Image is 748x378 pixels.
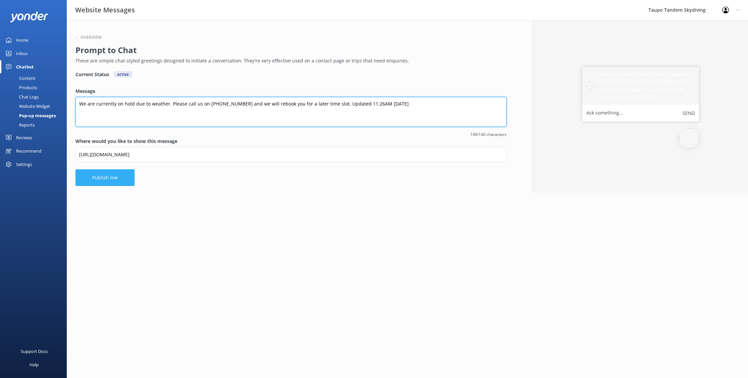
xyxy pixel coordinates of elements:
a: Chat Logs [4,92,67,102]
button: Send [683,109,695,118]
label: Message [75,87,507,95]
label: Ask something... [586,109,623,118]
h6: Overview [80,35,102,39]
div: Home [16,33,28,47]
div: Chat Logs [4,92,39,102]
a: Content [4,73,67,83]
p: These are simple chat-styled greetings designed to initiate a conversation. They're very effectiv... [75,57,503,64]
h4: Current Status [75,71,109,77]
div: Support Docs [21,345,48,358]
button: Publish live [75,169,135,186]
h5: We are currently on hold due to weather. Please call us on [PHONE_NUMBER] and we will rebook you ... [598,71,695,101]
div: Help [29,358,39,371]
a: Reports [4,120,67,130]
textarea: We are currently on hold due to weather. Please call us on [PHONE_NUMBER] and we will rebook you ... [75,97,507,127]
a: Pop-up messages [4,111,67,120]
input: https://www.example.com/page [75,147,507,162]
div: Products [4,83,37,92]
div: Recommend [16,144,41,158]
a: Products [4,83,67,92]
button: Overview [75,35,102,39]
span: 140/140 characters [75,131,507,138]
h2: Prompt to Chat [75,44,503,56]
div: Website Widget [4,102,50,111]
label: Where would you like to show this message [75,138,507,145]
img: yonder-white-logo.png [10,11,48,22]
div: Active [114,71,132,77]
h3: Website Messages [75,5,135,15]
div: Reviews [16,131,32,144]
a: Website Widget [4,102,67,111]
div: Settings [16,158,32,171]
div: Content [4,73,35,83]
div: Reports [4,120,35,130]
div: Chatbot [16,60,34,73]
div: Pop-up messages [4,111,56,120]
div: Inbox [16,47,28,60]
